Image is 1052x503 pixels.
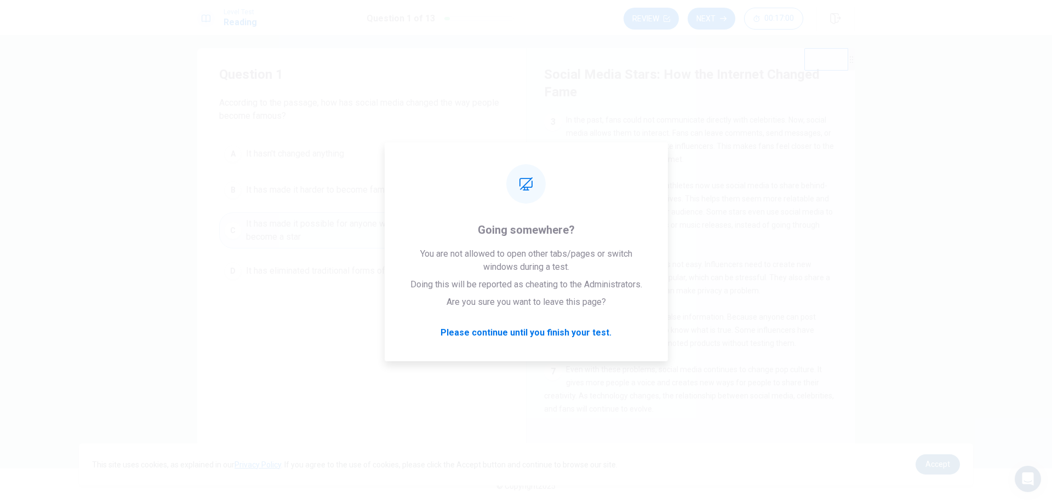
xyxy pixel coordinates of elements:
div: 4 [544,179,562,196]
button: BIt has made it harder to become famous [219,176,504,204]
div: Open Intercom Messenger [1015,466,1041,492]
span: It has eliminated traditional forms of media [246,264,411,277]
button: Next [688,8,735,30]
span: Accept [925,460,950,469]
span: However, social media fame is not easy. Influencers need to create new content all the time to st... [544,260,830,295]
div: A [224,145,242,163]
h1: Reading [224,16,257,29]
h4: Social Media Stars: How the Internet Changed Fame [544,66,834,101]
span: Finally, there are issues with false information. Because anyone can post online, it is sometimes... [544,313,816,348]
div: 7 [544,363,562,380]
div: 5 [544,258,562,275]
button: AIt hasn't changed anything [219,140,504,167]
span: It has made it possible for anyone with internet access to become a star [246,217,499,244]
span: 00:17:00 [764,14,794,23]
span: This site uses cookies, as explained in our . If you agree to the use of cookies, please click th... [92,460,618,469]
span: It has made it harder to become famous [246,183,399,196]
h4: Question 1 [219,66,504,83]
button: CIt has made it possible for anyone with internet access to become a star [219,212,504,248]
span: According to the passage, how has social media changed the way people become famous? [219,96,504,123]
button: 00:17:00 [744,8,803,30]
h1: Question 1 of 13 [367,12,435,25]
div: 3 [544,113,562,131]
span: Level Test [224,8,257,16]
a: Privacy Policy [235,460,281,469]
span: © Copyright 2025 [496,482,556,490]
div: D [224,262,242,280]
div: B [224,181,242,199]
span: Many actors, musicians, and athletes now use social media to share behind-the-scenes glimpses of ... [544,181,833,242]
span: It hasn't changed anything [246,147,344,160]
div: cookieconsent [79,443,973,485]
button: DIt has eliminated traditional forms of media [219,257,504,285]
button: Review [624,8,679,30]
span: Even with these problems, social media continues to change pop culture. It gives more people a vo... [544,365,834,413]
a: dismiss cookie message [916,454,960,475]
div: 6 [544,310,562,328]
div: C [224,222,242,239]
span: In the past, fans could not communicate directly with celebrities. Now, social media allows them ... [544,115,834,164]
